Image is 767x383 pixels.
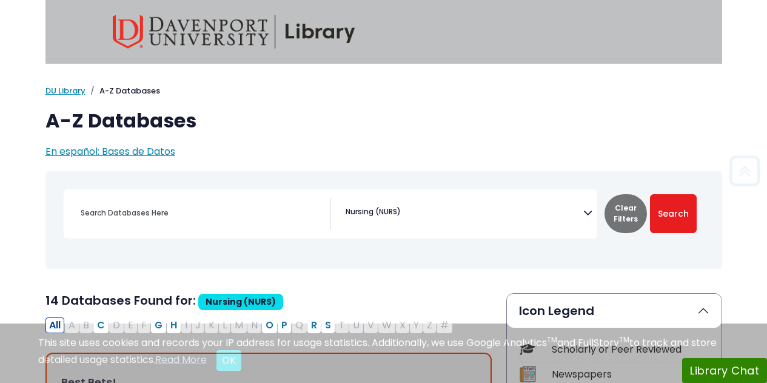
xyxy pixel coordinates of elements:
button: Library Chat [682,358,767,383]
textarea: Search [403,209,409,219]
a: DU Library [45,85,85,97]
button: Filter Results P [278,317,291,333]
button: Clear Filters [605,194,647,233]
li: Nursing (NURS) [341,206,401,217]
a: En español: Bases de Datos [45,144,175,158]
button: Filter Results O [262,317,277,333]
span: Nursing (NURS) [198,294,283,310]
a: Back to Top [725,161,764,181]
h1: A-Z Databases [45,109,722,132]
button: Submit for Search Results [650,194,697,233]
nav: breadcrumb [45,85,722,97]
sup: TM [619,334,629,345]
span: Nursing (NURS) [346,206,401,217]
button: All [45,317,64,333]
button: Filter Results S [321,317,335,333]
button: Filter Results C [93,317,109,333]
button: Filter Results R [307,317,321,333]
span: 14 Databases Found for: [45,292,196,309]
sup: TM [547,334,557,345]
a: Read More [155,353,207,367]
li: A-Z Databases [85,85,160,97]
button: Icon Legend [507,294,722,328]
div: Alpha-list to filter by first letter of database name [45,317,454,331]
button: Filter Results G [151,317,166,333]
button: Filter Results H [167,317,181,333]
div: This site uses cookies and records your IP address for usage statistics. Additionally, we use Goo... [38,336,729,371]
input: Search database by title or keyword [73,204,330,222]
img: Davenport University Library [113,15,355,49]
button: Close [216,350,241,371]
nav: Search filters [45,171,722,269]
